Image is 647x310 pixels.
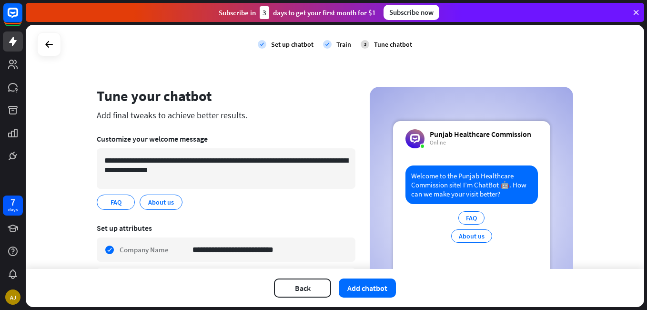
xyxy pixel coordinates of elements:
[274,279,331,298] button: Back
[10,198,15,207] div: 7
[405,165,538,204] div: Welcome to the Punjab Healthcare Commission site! I’m ChatBot 🤖. How can we make your visit better?
[430,129,531,139] div: Punjab Healthcare Commission
[451,229,492,243] div: About us
[430,139,531,146] div: Online
[5,289,20,305] div: AJ
[219,6,376,19] div: Subscribe in days to get your first month for $1
[271,40,313,49] div: Set up chatbot
[336,40,351,49] div: Train
[97,134,355,144] div: Customize your welcome message
[110,197,122,207] span: FAQ
[374,40,412,49] div: Tune chatbot
[147,197,175,207] span: About us
[97,110,355,121] div: Add final tweaks to achieve better results.
[97,223,355,233] div: Set up attributes
[97,87,355,105] div: Tune your chatbot
[384,5,439,20] div: Subscribe now
[260,6,269,19] div: 3
[3,196,23,216] a: 7 days
[361,40,369,49] div: 3
[339,279,396,298] button: Add chatbot
[458,211,485,225] div: FAQ
[8,207,18,213] div: days
[323,40,332,49] i: check
[8,4,36,32] button: Open LiveChat chat widget
[258,40,266,49] i: check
